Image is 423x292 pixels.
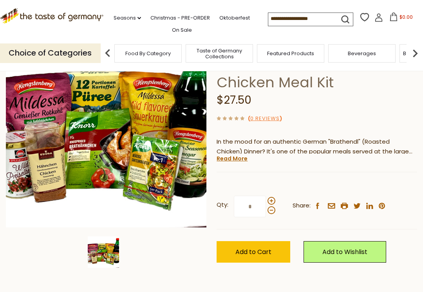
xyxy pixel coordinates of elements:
input: Qty: [234,196,266,217]
a: 0 Reviews [250,115,280,123]
h1: The Taste of Germany "Brathendl" Roasted Chicken Meal Kit [217,38,417,91]
img: next arrow [407,45,423,61]
button: $0.00 [385,13,418,24]
a: Featured Products [267,50,314,56]
a: Food By Category [125,50,171,56]
a: Oktoberfest [219,14,250,22]
a: Taste of Germany Collections [188,48,251,59]
img: The Taste of Germany "Brathendl" Roasted Chicken Meal Kit [88,236,119,268]
strong: Qty: [217,200,228,210]
img: previous arrow [100,45,116,61]
a: Christmas - PRE-ORDER [150,14,210,22]
span: $0.00 [399,14,413,20]
a: Beverages [348,50,376,56]
span: $27.50 [217,92,251,108]
span: Share: [293,201,311,211]
span: Add to Cart [235,247,271,256]
p: In the mood for an authentic German "Brathendl" (Roasted Chicken) Dinner? It's one of the popular... [217,137,417,157]
span: ( ) [248,115,282,122]
a: Add to Wishlist [304,241,386,263]
a: Seasons [114,14,141,22]
button: Add to Cart [217,241,290,263]
img: The Taste of Germany "Brathendl" Roasted Chicken Meal Kit [6,27,206,227]
a: On Sale [172,26,192,34]
a: Read More [217,155,248,162]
